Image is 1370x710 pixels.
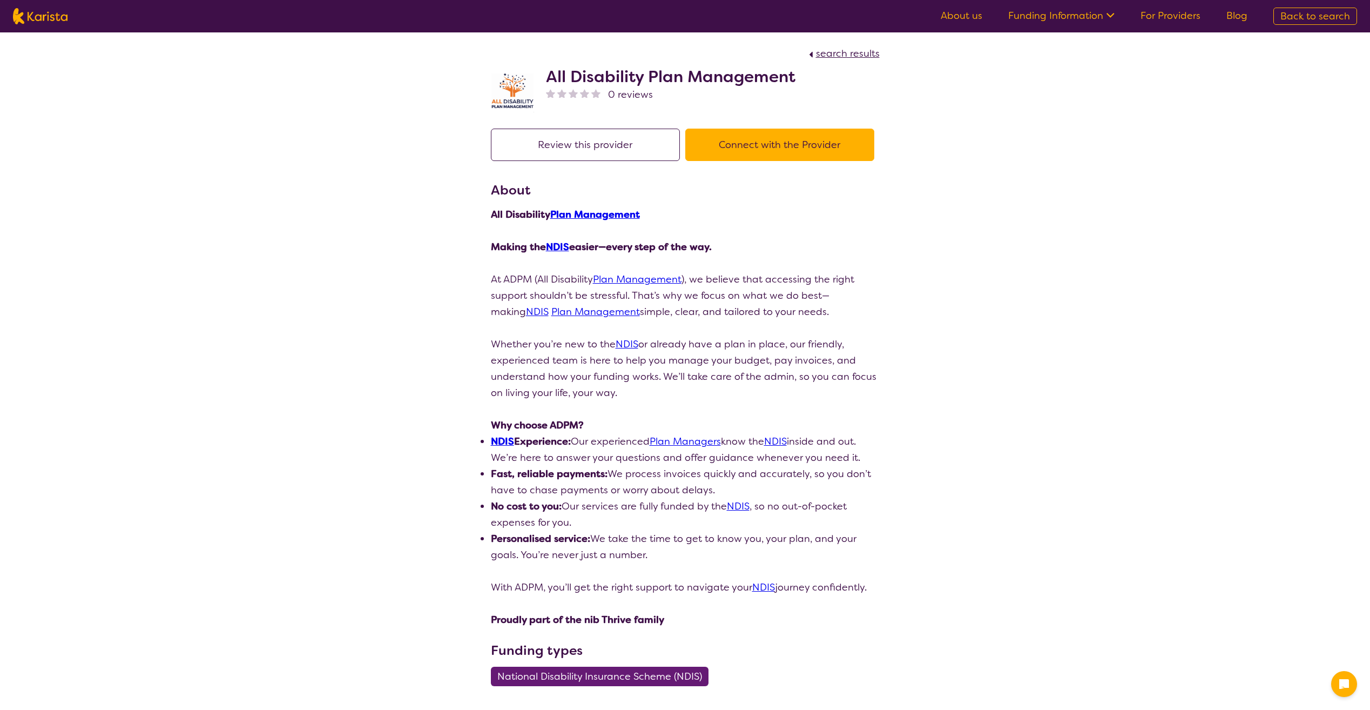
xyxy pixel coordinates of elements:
button: Review this provider [491,129,680,161]
h2: All Disability Plan Management [546,67,795,86]
strong: Fast, reliable payments: [491,467,608,480]
li: Our services are fully funded by the , so no out-of-pocket expenses for you. [491,498,880,531]
a: Plan Management [551,305,640,318]
p: Whether you’re new to the or already have a plan in place, our friendly, experienced team is here... [491,336,880,401]
a: NDIS [546,240,569,253]
a: search results [806,47,880,60]
img: nonereviewstar [546,89,555,98]
a: Plan Management [593,273,681,286]
li: We process invoices quickly and accurately, so you don’t have to chase payments or worry about de... [491,466,880,498]
a: Plan Management [550,208,640,221]
img: nonereviewstar [591,89,600,98]
h3: About [491,180,880,200]
a: Blog [1226,9,1247,22]
a: Connect with the Provider [685,138,880,151]
strong: All Disability [491,208,640,221]
strong: Experience: [491,435,571,448]
a: Review this provider [491,138,685,151]
a: NDIS [764,435,787,448]
a: NDIS [752,581,775,594]
strong: Making the easier—every step of the way. [491,240,712,253]
img: nonereviewstar [569,89,578,98]
span: National Disability Insurance Scheme (NDIS) [497,667,702,686]
a: NDIS [616,338,638,351]
a: Plan Managers [650,435,721,448]
strong: No cost to you: [491,500,562,513]
strong: Proudly part of the nib Thrive family [491,613,664,626]
img: at5vqv0lot2lggohlylh.jpg [491,70,534,112]
span: Back to search [1280,10,1350,23]
h3: Funding types [491,641,880,660]
li: We take the time to get to know you, your plan, and your goals. You’re never just a number. [491,531,880,563]
a: Funding Information [1008,9,1115,22]
a: For Providers [1140,9,1200,22]
p: With ADPM, you’ll get the right support to navigate your journey confidently. [491,579,880,595]
a: Back to search [1273,8,1357,25]
img: Karista logo [13,8,68,24]
strong: Why choose ADPM? [491,419,584,432]
span: 0 reviews [608,86,653,103]
li: Our experienced know the inside and out. We’re here to answer your questions and offer guidance w... [491,433,880,466]
a: About us [941,9,982,22]
button: Connect with the Provider [685,129,874,161]
a: NDIS [491,435,514,448]
a: NDIS [727,500,750,513]
span: search results [816,47,880,60]
a: National Disability Insurance Scheme (NDIS) [491,670,715,683]
img: nonereviewstar [580,89,589,98]
strong: Personalised service: [491,532,590,545]
p: At ADPM (All Disability ), we believe that accessing the right support shouldn’t be stressful. Th... [491,271,880,320]
a: NDIS [526,305,549,318]
img: nonereviewstar [557,89,566,98]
